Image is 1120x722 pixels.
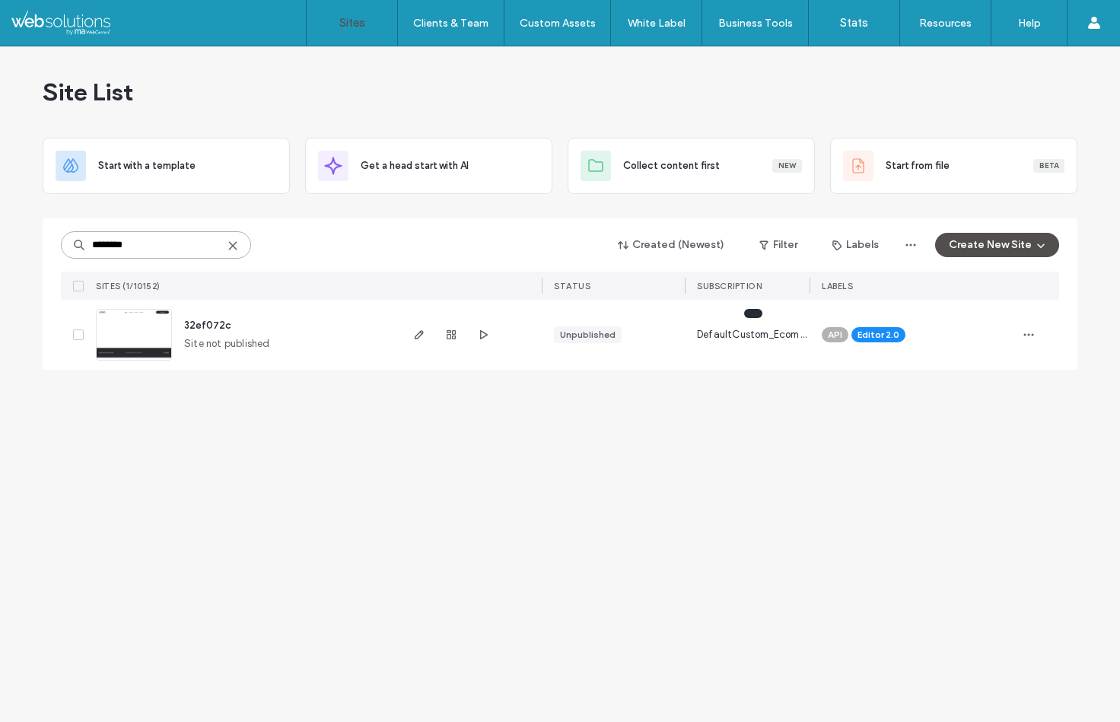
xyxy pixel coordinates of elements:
div: Start with a template [43,138,290,194]
span: Get a head start with AI [361,158,469,173]
span: Help [35,11,66,24]
button: Created (Newest) [605,233,738,257]
div: Collect content firstNew [568,138,815,194]
label: Clients & Team [413,17,488,30]
span: SITES (1/10152) [96,281,161,291]
span: SUBSCRIPTION [697,281,762,291]
span: Start from file [886,158,950,173]
span: Site not published [184,336,270,351]
button: Filter [744,233,813,257]
div: Beta [1033,159,1064,173]
span: LABELS [822,281,853,291]
label: Business Tools [718,17,793,30]
a: 32ef072c [184,320,231,331]
label: Sites [339,16,365,30]
span: Site List [43,77,133,107]
span: Collect content first [623,158,720,173]
label: Stats [840,16,868,30]
div: Get a head start with AI [305,138,552,194]
button: Labels [819,233,892,257]
div: Unpublished [560,328,616,342]
label: White Label [628,17,686,30]
label: Custom Assets [520,17,596,30]
span: Editor 2.0 [857,328,899,342]
div: New [772,159,802,173]
div: Start from fileBeta [830,138,1077,194]
span: Start with a template [98,158,196,173]
label: Resources [919,17,972,30]
span: API [828,328,842,342]
button: Create New Site [935,233,1059,257]
span: DefaultCustom_Ecom_Basic [697,327,810,342]
span: STATUS [554,281,590,291]
label: Help [1018,17,1041,30]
